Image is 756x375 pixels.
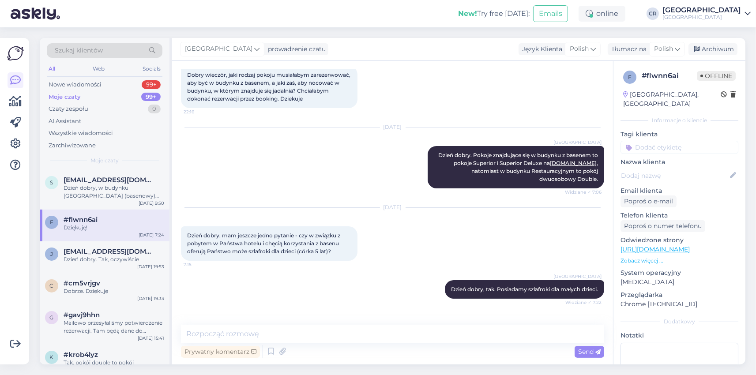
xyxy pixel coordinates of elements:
div: # flwnn6ai [642,71,697,81]
div: CR [647,7,659,20]
span: Dzień dobry. Pokoje znajdujące się w budynku z basenem to pokoje Superior i Superior Deluxe na , ... [438,152,599,182]
span: g [50,314,54,321]
div: Prywatny komentarz [181,346,260,358]
div: Wszystkie wiadomości [49,129,113,138]
span: j [50,251,53,257]
p: Notatki [621,331,738,340]
span: stodolnikanna@gmail.com [64,176,155,184]
div: 0 [148,105,161,113]
div: Zarchiwizowane [49,141,96,150]
div: Dziękuję! [64,224,164,232]
p: [MEDICAL_DATA] [621,277,738,287]
div: prowadzenie czatu [264,45,326,54]
div: Tak, pokój double to pokój dwuosobowy natomiast w budynku Ametyst oraz Wozownia. [64,359,164,375]
div: Poproś o numer telefonu [621,220,705,232]
input: Dodać etykietę [621,141,738,154]
span: f [628,74,632,80]
div: online [579,6,625,22]
p: System operacyjny [621,268,738,277]
p: Nazwa klienta [621,157,738,167]
b: New! [458,9,477,18]
span: 7:15 [184,261,217,268]
input: Dodaj nazwę [621,171,728,180]
span: f [50,219,53,225]
div: Język Klienta [519,45,562,54]
span: #flwnn6ai [64,216,98,224]
span: jindrasotola@seznam.cz [64,247,155,255]
span: Dzień dobry, tak. Posiadamy szlafroki dla małych dzieci. [451,286,598,292]
p: Tagi klienta [621,130,738,139]
p: Zobacz więcej ... [621,257,738,265]
div: [DATE] 19:33 [137,295,164,302]
a: [URL][DOMAIN_NAME] [621,245,690,253]
div: AI Assistant [49,117,81,126]
div: Socials [141,63,162,75]
div: Nowe wiadomości [49,80,102,89]
div: 99+ [141,93,161,101]
span: Offline [697,71,736,81]
div: Try free [DATE]: [458,8,530,19]
div: [DATE] 9:50 [139,200,164,206]
div: [DATE] 7:24 [139,232,164,238]
p: Przeglądarka [621,290,738,300]
button: Emails [533,5,568,22]
div: Dzień dobry. Tak, oczywiście [64,255,164,263]
img: Askly Logo [7,45,24,62]
span: k [50,354,54,360]
div: Poproś o e-mail [621,195,677,207]
div: Tłumacz na [608,45,647,54]
div: [DATE] [181,123,604,131]
span: Dzień dobry, mam jeszcze jedno pytanie - czy w związku z pobytem w Państwa hotelu i chęcią korzys... [187,232,342,255]
span: #cm5vrjgv [64,279,100,287]
span: 22:16 [184,109,217,115]
div: [GEOGRAPHIC_DATA] [662,14,741,21]
span: Widziane ✓ 7:06 [565,189,602,195]
div: [GEOGRAPHIC_DATA], [GEOGRAPHIC_DATA] [623,90,721,109]
span: Polish [654,44,673,54]
div: [DATE] [181,203,604,211]
a: [DOMAIN_NAME] [550,160,597,166]
span: Send [578,348,601,356]
p: Chrome [TECHNICAL_ID] [621,300,738,309]
div: All [47,63,57,75]
div: Moje czaty [49,93,81,101]
span: [GEOGRAPHIC_DATA] [553,273,602,280]
span: [GEOGRAPHIC_DATA] [553,139,602,146]
p: Email klienta [621,186,738,195]
div: [GEOGRAPHIC_DATA] [662,7,741,14]
div: Informacje o kliencie [621,116,738,124]
span: [GEOGRAPHIC_DATA] [185,44,252,54]
div: Dobrze. Dziękuję [64,287,164,295]
span: Widziane ✓ 7:22 [565,299,602,306]
a: [GEOGRAPHIC_DATA][GEOGRAPHIC_DATA] [662,7,751,21]
div: [DATE] 19:53 [137,263,164,270]
div: Dzień dobry, w budynku [GEOGRAPHIC_DATA] (basenowy) znajdują się pokoje Superior i Superior Deluxe. [64,184,164,200]
div: Mailowo przesyłaliśmy potwierdzenie rezerwacji. Tam będą dane do przelewu. Jeśli mail nie dotrze-... [64,319,164,335]
p: Odwiedzone strony [621,236,738,245]
div: Czaty zespołu [49,105,88,113]
span: Moje czaty [90,157,119,165]
span: #krob4lyz [64,351,98,359]
span: Polish [570,44,589,54]
span: s [50,179,53,186]
p: Telefon klienta [621,211,738,220]
span: Szukaj klientów [55,46,103,55]
div: 99+ [142,80,161,89]
div: Web [91,63,107,75]
span: c [50,282,54,289]
span: #gavj9hhn [64,311,100,319]
div: Dodatkowy [621,318,738,326]
span: Dobry wieczór, jaki rodzaj pokoju musiałabym zarezerwować, aby być w budynku z basenem, a jaki za... [187,71,352,102]
div: Archiwum [688,43,737,55]
div: [DATE] 15:41 [138,335,164,341]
